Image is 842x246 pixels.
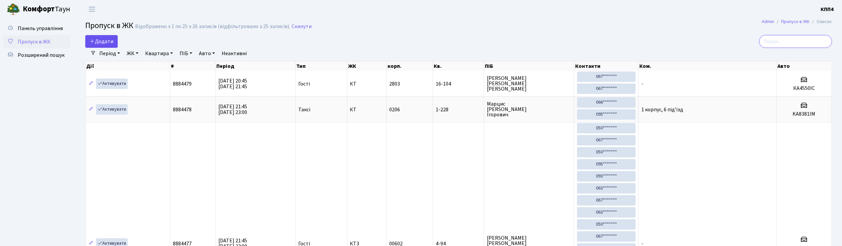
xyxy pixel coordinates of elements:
[641,106,683,113] span: 1 корпус, 6 під'їзд
[390,106,400,113] span: 0206
[759,35,832,48] input: Пошук...
[170,61,216,71] th: #
[487,76,571,92] span: [PERSON_NAME] [PERSON_NAME] [PERSON_NAME]
[777,61,832,71] th: Авто
[296,61,347,71] th: Тип
[779,85,829,92] h5: КА4550ІС
[219,48,249,59] a: Неактивні
[3,22,70,35] a: Панель управління
[23,4,55,14] b: Комфорт
[387,61,433,71] th: корп.
[641,80,643,88] span: -
[86,61,170,71] th: Дії
[487,101,571,117] span: Марцис [PERSON_NAME] Ігорович
[177,48,195,59] a: ПІБ
[752,15,842,29] nav: breadcrumb
[196,48,218,59] a: Авто
[350,81,384,87] span: КТ
[292,23,312,30] a: Скинути
[3,35,70,48] a: Пропуск в ЖК
[142,48,176,59] a: Квартира
[216,61,296,71] th: Період
[96,104,128,115] a: Активувати
[96,79,128,89] a: Активувати
[173,106,192,113] span: 8884478
[298,107,310,112] span: Таксі
[97,48,123,59] a: Період
[23,4,70,15] span: Таун
[574,61,639,71] th: Контакти
[781,18,810,25] a: Пропуск в ЖК
[390,80,400,88] span: 2803
[779,111,829,117] h5: KA8381IM
[90,38,113,45] span: Додати
[18,51,65,59] span: Розширений пошук
[639,61,777,71] th: Ком.
[85,20,133,31] span: Пропуск в ЖК
[350,107,384,112] span: КТ
[485,61,575,71] th: ПІБ
[821,5,834,13] a: КПП4
[433,61,484,71] th: Кв.
[124,48,141,59] a: ЖК
[218,103,247,116] span: [DATE] 21:45 [DATE] 23:00
[298,81,310,87] span: Гості
[85,35,118,48] a: Додати
[135,23,290,30] div: Відображено з 1 по 25 з 26 записів (відфільтровано з 25 записів).
[7,3,20,16] img: logo.png
[762,18,774,25] a: Admin
[84,4,100,15] button: Переключити навігацію
[821,6,834,13] b: КПП4
[218,77,247,90] span: [DATE] 20:45 [DATE] 21:45
[810,18,832,25] li: Список
[436,107,481,112] span: 1-228
[18,25,63,32] span: Панель управління
[173,80,192,88] span: 8884479
[18,38,50,45] span: Пропуск в ЖК
[347,61,387,71] th: ЖК
[3,48,70,62] a: Розширений пошук
[436,81,481,87] span: 16-104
